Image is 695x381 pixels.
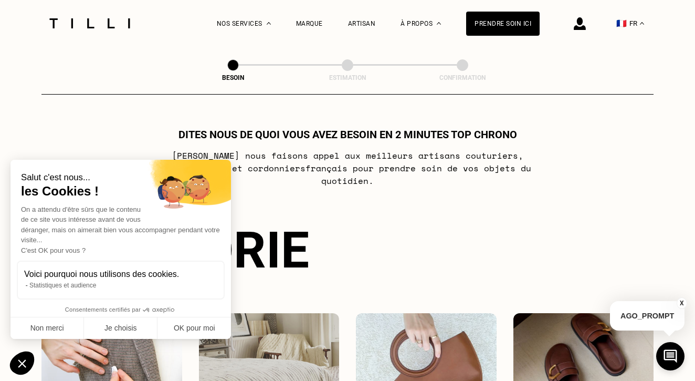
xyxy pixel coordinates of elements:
span: 🇫🇷 [616,18,627,28]
img: Menu déroulant à propos [437,22,441,25]
div: Catégorie [41,221,654,280]
a: Artisan [348,20,376,27]
img: Menu déroulant [267,22,271,25]
div: Estimation [295,74,400,81]
a: Marque [296,20,323,27]
p: [PERSON_NAME] nous faisons appel aux meilleurs artisans couturiers , maroquiniers et cordonniers ... [140,149,556,187]
div: Besoin [181,74,286,81]
h1: Dites nous de quoi vous avez besoin en 2 minutes top chrono [178,128,517,141]
a: Prendre soin ici [466,12,540,36]
img: Logo du service de couturière Tilli [46,18,134,28]
div: Confirmation [410,74,515,81]
button: X [677,297,687,309]
p: AGO_PROMPT [610,301,685,331]
img: icône connexion [574,17,586,30]
img: menu déroulant [640,22,644,25]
